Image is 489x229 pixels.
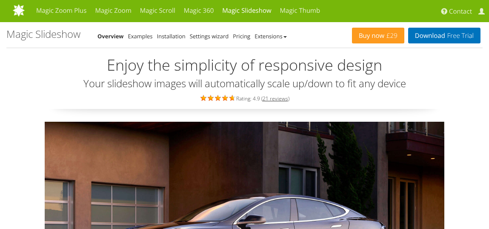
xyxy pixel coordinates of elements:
img: MagicToolbox.com - Image tools for your website [13,4,92,17]
h2: Enjoy the simplicity of responsive design [6,57,483,74]
a: Pricing [233,32,250,40]
a: 21 reviews [263,95,288,102]
a: Examples [128,32,153,40]
a: Extensions [255,32,286,40]
span: Free Trial [445,32,474,39]
a: Installation [157,32,186,40]
a: Settings wizard [190,32,229,40]
a: Overview [97,32,124,40]
span: £29 [384,32,397,39]
span: Contact [449,7,472,16]
a: DownloadFree Trial [408,28,480,43]
div: Rating: 4.9 ( ) [6,93,483,103]
a: Buy now£29 [352,28,404,43]
h1: Magic Slideshow [6,29,80,40]
h3: Your slideshow images will automatically scale up/down to fit any device [6,78,483,89]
